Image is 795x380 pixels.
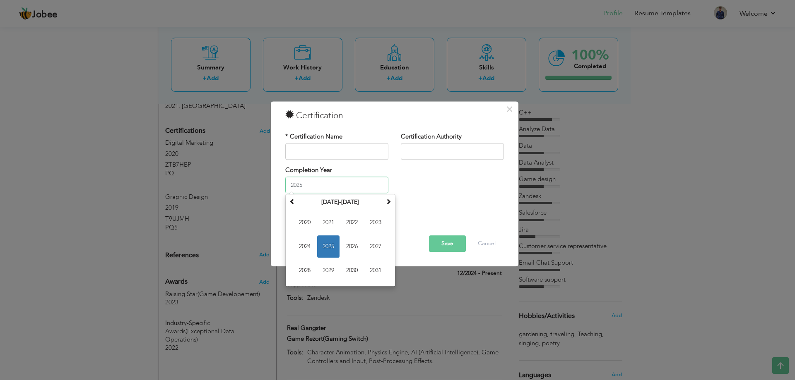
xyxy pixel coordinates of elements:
span: Next Decade [385,199,391,205]
button: Save [429,235,466,252]
span: Previous Decade [289,199,295,205]
th: Select Decade [297,196,383,209]
span: 2025 [317,236,340,258]
label: Certification Authority [401,132,462,141]
span: 2028 [294,260,316,282]
span: × [506,102,513,117]
span: 2030 [341,260,363,282]
h3: Certification [285,110,504,122]
span: 2024 [294,236,316,258]
button: Close [503,103,516,116]
span: 2022 [341,212,363,234]
label: * Certification Name [285,132,342,141]
span: 2026 [341,236,363,258]
button: Cancel [470,235,504,252]
span: 2023 [364,212,387,234]
span: 2021 [317,212,340,234]
label: Completion Year [285,166,332,174]
span: 2020 [294,212,316,234]
span: 2029 [317,260,340,282]
span: 2027 [364,236,387,258]
span: 2031 [364,260,387,282]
